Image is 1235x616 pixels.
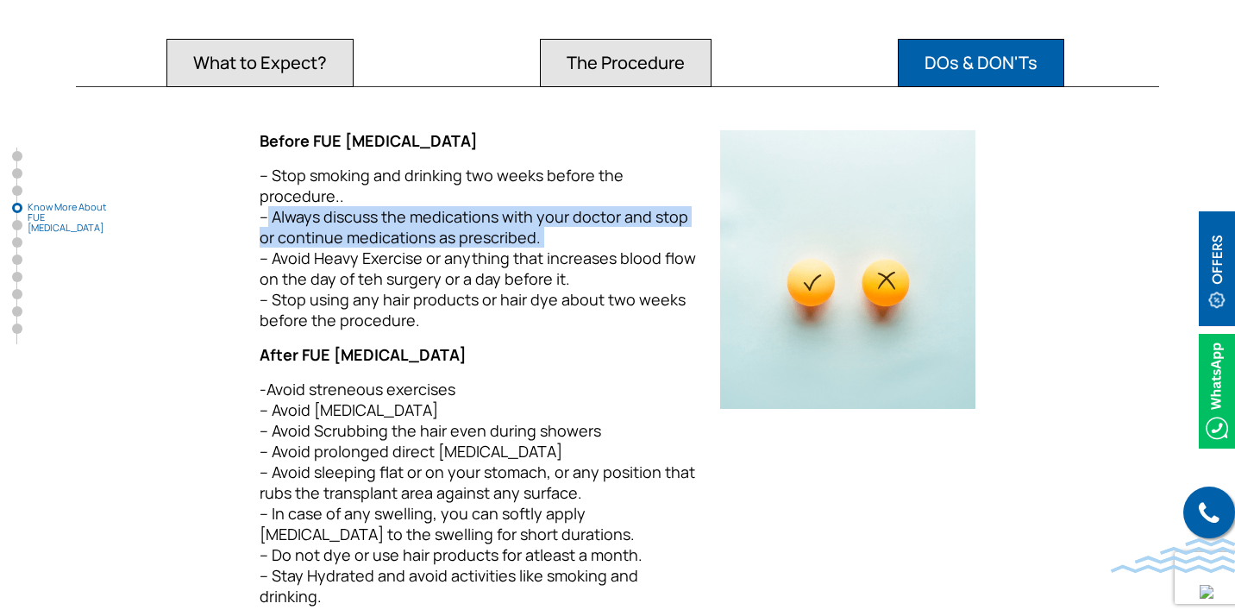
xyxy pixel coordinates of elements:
img: bluewave [1111,538,1235,573]
span: – Stop smoking and drinking two weeks before the procedure.. – Always discuss the medications wit... [260,165,696,330]
a: Whatsappicon [1199,380,1235,399]
img: offerBt [1199,211,1235,326]
button: The Procedure [540,39,712,87]
span: Know More About FUE [MEDICAL_DATA] [28,202,114,233]
img: up-blue-arrow.svg [1200,585,1213,599]
span: -Avoid streneous exercises – Avoid [MEDICAL_DATA] – Avoid Scrubbing the hair even during showers ... [260,379,695,607]
strong: Before FUE [MEDICAL_DATA] [260,130,478,151]
img: Whatsappicon [1199,334,1235,449]
a: Know More About FUE [MEDICAL_DATA] [12,203,22,213]
button: What to Expect? [166,39,354,87]
strong: After FUE [MEDICAL_DATA] [260,344,467,365]
button: DOs & DON'Ts [898,39,1064,87]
